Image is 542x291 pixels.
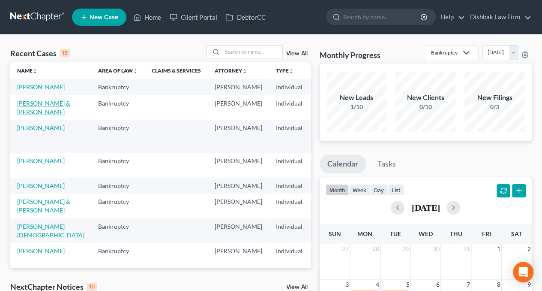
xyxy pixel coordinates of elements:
[343,9,422,25] input: Search by name...
[496,244,501,254] span: 1
[466,9,531,25] a: Dishbak Law Firm
[91,194,145,218] td: Bankruptcy
[17,198,70,214] a: [PERSON_NAME] & [PERSON_NAME]
[309,243,351,276] td: CACB
[286,284,308,290] a: View All
[17,83,65,91] a: [PERSON_NAME]
[435,279,440,290] span: 6
[208,218,269,243] td: [PERSON_NAME]
[395,103,455,111] div: 0/10
[17,157,65,164] a: [PERSON_NAME]
[91,218,145,243] td: Bankruptcy
[269,95,309,120] td: Individual
[286,51,308,57] a: View All
[269,79,309,95] td: Individual
[269,120,309,153] td: Individual
[349,184,370,196] button: week
[309,120,351,153] td: CACB
[436,9,465,25] a: Help
[269,153,309,178] td: Individual
[17,182,65,189] a: [PERSON_NAME]
[17,247,65,255] a: [PERSON_NAME]
[208,79,269,95] td: [PERSON_NAME]
[341,244,350,254] span: 27
[309,79,351,95] td: CACB
[10,48,70,58] div: Recent Cases
[388,184,404,196] button: list
[17,67,38,74] a: Nameunfold_more
[221,9,270,25] a: DebtorCC
[450,230,462,237] span: Thu
[269,194,309,218] td: Individual
[208,194,269,218] td: [PERSON_NAME]
[395,93,455,103] div: New Clients
[91,120,145,153] td: Bankruptcy
[326,93,386,103] div: New Leads
[462,244,471,254] span: 31
[464,103,524,111] div: 0/3
[208,120,269,153] td: [PERSON_NAME]
[165,9,221,25] a: Client Portal
[208,153,269,178] td: [PERSON_NAME]
[33,69,38,74] i: unfold_more
[276,67,294,74] a: Typeunfold_more
[375,279,380,290] span: 4
[91,153,145,178] td: Bankruptcy
[482,230,491,237] span: Fri
[411,203,440,212] h2: [DATE]
[208,95,269,120] td: [PERSON_NAME]
[91,243,145,276] td: Bankruptcy
[511,230,522,237] span: Sat
[496,279,501,290] span: 8
[326,184,349,196] button: month
[370,184,388,196] button: day
[242,69,247,74] i: unfold_more
[328,230,341,237] span: Sun
[91,178,145,194] td: Bankruptcy
[527,244,532,254] span: 2
[320,155,366,173] a: Calendar
[357,230,372,237] span: Mon
[222,45,282,58] input: Search by name...
[309,218,351,243] td: CACB
[326,103,386,111] div: 1/10
[527,279,532,290] span: 9
[145,62,208,79] th: Claims & Services
[269,243,309,276] td: Individual
[90,14,118,21] span: New Case
[269,178,309,194] td: Individual
[91,79,145,95] td: Bankruptcy
[129,9,165,25] a: Home
[215,67,247,74] a: Attorneyunfold_more
[309,178,351,194] td: CACB
[17,124,65,131] a: [PERSON_NAME]
[309,194,351,218] td: CACB
[405,279,410,290] span: 5
[133,69,138,74] i: unfold_more
[320,50,380,60] h3: Monthly Progress
[370,155,404,173] a: Tasks
[431,49,458,56] div: Bankruptcy
[432,244,440,254] span: 30
[466,279,471,290] span: 7
[464,93,524,103] div: New Filings
[289,69,294,74] i: unfold_more
[401,244,410,254] span: 29
[269,218,309,243] td: Individual
[371,244,380,254] span: 28
[309,95,351,120] td: CACB
[17,100,70,115] a: [PERSON_NAME] & [PERSON_NAME]
[419,230,433,237] span: Wed
[91,95,145,120] td: Bankruptcy
[513,262,533,282] div: Open Intercom Messenger
[98,67,138,74] a: Area of Lawunfold_more
[17,223,84,239] a: [PERSON_NAME][DEMOGRAPHIC_DATA]
[60,49,70,57] div: 15
[309,153,351,178] td: CACB
[87,283,97,291] div: 10
[208,178,269,194] td: [PERSON_NAME]
[389,230,401,237] span: Tue
[344,279,350,290] span: 3
[208,243,269,276] td: [PERSON_NAME]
